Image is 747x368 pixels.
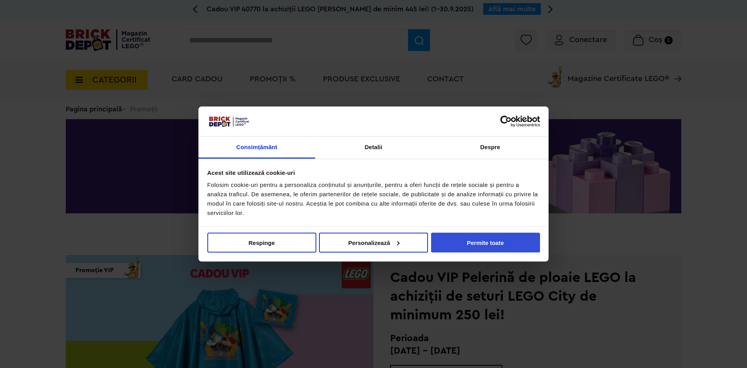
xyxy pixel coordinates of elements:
[207,115,250,128] img: siglă
[319,232,428,252] button: Personalizează
[315,137,432,159] a: Detalii
[207,168,540,177] div: Acest site utilizează cookie-uri
[432,137,549,159] a: Despre
[207,232,316,252] button: Respinge
[207,180,540,218] div: Folosim cookie-uri pentru a personaliza conținutul și anunțurile, pentru a oferi funcții de rețel...
[472,115,540,127] a: Usercentrics Cookiebot - opens in a new window
[198,137,315,159] a: Consimțământ
[431,232,540,252] button: Permite toate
